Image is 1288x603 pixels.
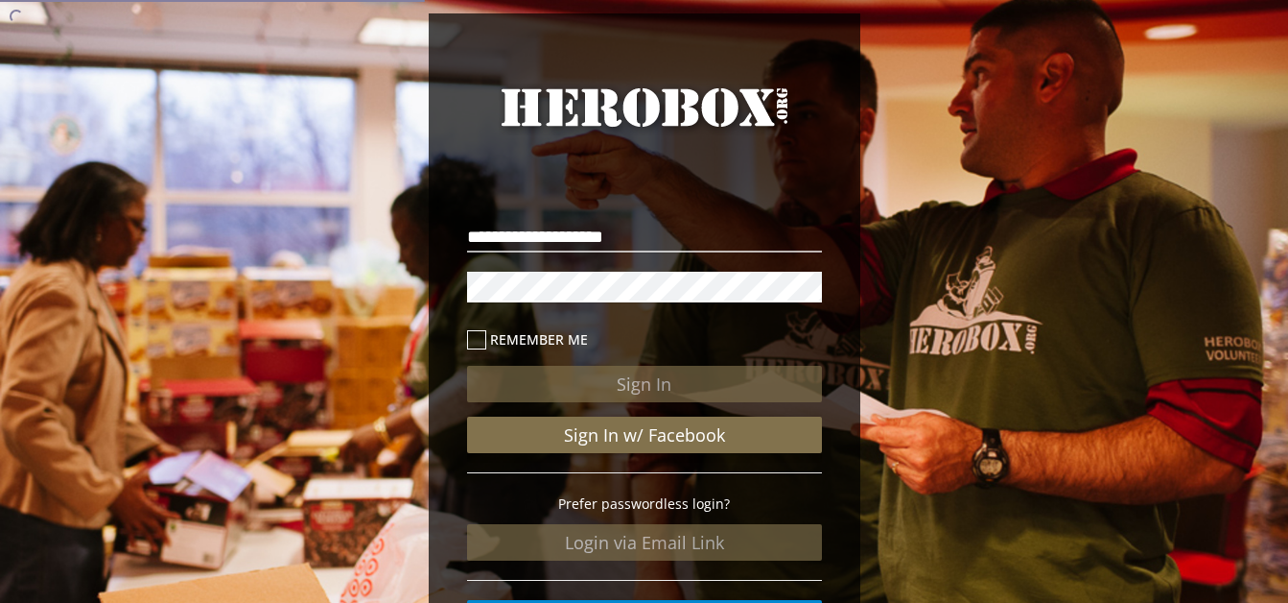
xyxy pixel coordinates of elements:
p: Prefer passwordless login? [467,493,822,515]
button: Sign In [467,366,822,402]
a: Login via Email Link [467,524,822,561]
label: Remember me [467,328,822,350]
a: Sign In w/ Facebook [467,417,822,453]
a: HeroBox [467,81,822,169]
